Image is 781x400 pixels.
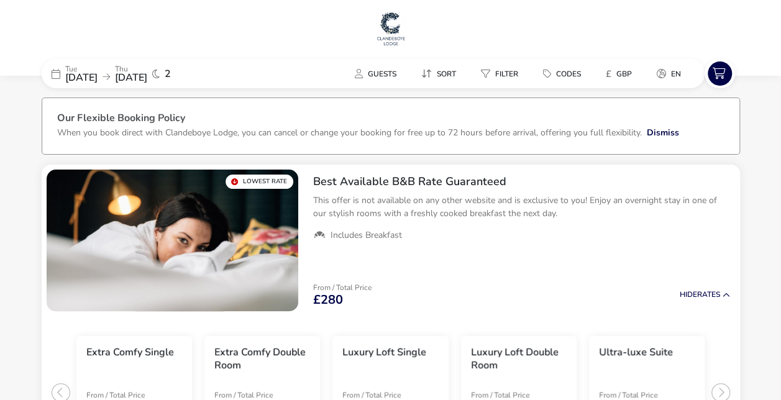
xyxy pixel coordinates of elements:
[533,65,591,83] button: Codes
[375,10,406,47] img: Main Website
[471,65,528,83] button: Filter
[115,65,147,73] p: Thu
[42,59,228,88] div: Tue[DATE]Thu[DATE]2
[616,69,632,79] span: GBP
[680,291,730,299] button: HideRates
[599,346,673,359] h3: Ultra-luxe Suite
[313,194,730,220] p: This offer is not available on any other website and is exclusive to you! Enjoy an overnight stay...
[47,170,298,311] swiper-slide: 1 / 1
[471,65,533,83] naf-pibe-menu-bar-item: Filter
[303,165,740,252] div: Best Available B&B Rate GuaranteedThis offer is not available on any other website and is exclusi...
[214,346,310,372] h3: Extra Comfy Double Room
[495,69,518,79] span: Filter
[411,65,471,83] naf-pibe-menu-bar-item: Sort
[313,175,730,189] h2: Best Available B&B Rate Guaranteed
[57,113,724,126] h3: Our Flexible Booking Policy
[214,391,303,399] p: From / Total Price
[345,65,406,83] button: Guests
[226,175,293,189] div: Lowest Rate
[437,69,456,79] span: Sort
[368,69,396,79] span: Guests
[115,71,147,84] span: [DATE]
[471,346,567,372] h3: Luxury Loft Double Room
[342,346,426,359] h3: Luxury Loft Single
[471,391,559,399] p: From / Total Price
[533,65,596,83] naf-pibe-menu-bar-item: Codes
[313,294,343,306] span: £280
[86,391,175,399] p: From / Total Price
[599,391,687,399] p: From / Total Price
[411,65,466,83] button: Sort
[342,391,431,399] p: From / Total Price
[596,65,642,83] button: £GBP
[57,127,642,139] p: When you book direct with Clandeboye Lodge, you can cancel or change your booking for free up to ...
[331,230,402,241] span: Includes Breakfast
[647,126,679,139] button: Dismiss
[596,65,647,83] naf-pibe-menu-bar-item: £GBP
[86,346,174,359] h3: Extra Comfy Single
[65,65,98,73] p: Tue
[680,289,697,299] span: Hide
[647,65,691,83] button: en
[165,69,171,79] span: 2
[606,68,611,80] i: £
[313,284,372,291] p: From / Total Price
[65,71,98,84] span: [DATE]
[556,69,581,79] span: Codes
[671,69,681,79] span: en
[647,65,696,83] naf-pibe-menu-bar-item: en
[345,65,411,83] naf-pibe-menu-bar-item: Guests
